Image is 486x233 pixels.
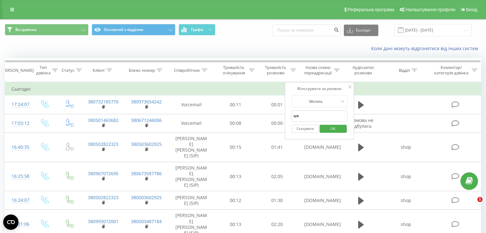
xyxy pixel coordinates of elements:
div: 16:40:35 [12,141,25,154]
span: Реферальна програма [348,7,395,12]
span: 1 [477,197,482,202]
div: Бізнес номер [129,68,155,73]
div: 17:24:07 [12,98,25,111]
button: Графік [179,24,215,35]
div: 17:03:12 [12,117,25,130]
div: Відділ [399,68,410,73]
div: Аудіозапис розмови [347,65,380,76]
input: Пошук за номером [273,25,341,36]
span: Всі дзвінки [15,27,36,32]
button: Основний з відділом [92,24,175,35]
div: 16:21:06 [12,218,25,230]
td: 01:30 [256,191,298,210]
button: OK [320,125,347,133]
span: Налаштування профілю [405,7,455,12]
a: 380967072695 [88,170,119,177]
td: 00:15 [215,132,256,162]
button: Скасувати [291,125,319,133]
div: 16:24:07 [12,194,25,207]
button: Open CMP widget [3,214,19,230]
button: Всі дзвінки [5,24,89,35]
td: shop [381,191,431,210]
a: 380732185770 [88,99,119,105]
td: 00:08 [215,114,256,132]
div: Співробітник [174,68,200,73]
td: shop [381,162,431,191]
td: Voicemail [168,95,215,114]
div: Тривалість очікування [220,65,247,76]
span: OK [324,124,342,133]
td: 00:13 [215,162,256,191]
a: 380671246006 [131,117,162,123]
td: 00:01 [256,95,298,114]
a: 380973654242 [131,99,162,105]
a: Коли дані можуть відрізнятися вiд інших систем [371,45,481,51]
td: [DOMAIN_NAME] [298,162,341,191]
td: [PERSON_NAME] (SIP) [168,191,215,210]
span: Розмова не відбулась [349,117,374,129]
div: Фільтрувати за умовою [291,86,348,92]
div: Коментар/категорія дзвінка [433,65,470,76]
a: 380501463682 [88,117,119,123]
div: 16:25:58 [12,170,25,183]
td: Сьогодні [5,83,481,95]
div: Тривалість розмови [262,65,289,76]
iframe: Intercom live chat [464,197,480,212]
input: Введіть значення [291,110,348,122]
td: [PERSON_NAME] [PERSON_NAME] (SIP) [168,132,215,162]
td: Voicemail [168,114,215,132]
div: Назва схеми переадресації [304,65,332,76]
td: 00:12 [215,191,256,210]
td: [PERSON_NAME] [PERSON_NAME] (SIP) [168,162,215,191]
a: 380503602925 [131,194,162,200]
a: 380503487184 [131,218,162,224]
td: 01:41 [256,132,298,162]
a: 380993072001 [88,218,119,224]
span: Графік [191,27,204,32]
div: Статус [62,68,74,73]
td: 00:00 [256,114,298,132]
div: Клієнт [93,68,105,73]
button: Експорт [344,25,378,36]
td: shop [381,132,431,162]
a: 380502822323 [88,141,119,147]
td: 00:11 [215,95,256,114]
div: Тип дзвінка [36,65,50,76]
a: 380503602925 [131,141,162,147]
div: [PERSON_NAME] [1,68,34,73]
td: [DOMAIN_NAME] [298,132,341,162]
a: 380502822323 [88,194,119,200]
a: 380673587786 [131,170,162,177]
span: Вихід [466,7,477,12]
td: [DOMAIN_NAME] [298,191,341,210]
td: 02:05 [256,162,298,191]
